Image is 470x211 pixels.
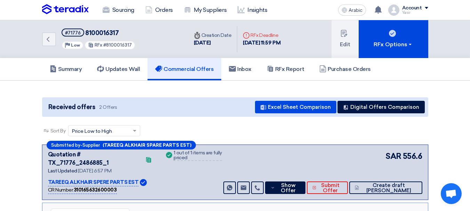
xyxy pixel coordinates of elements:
[255,101,336,113] button: Excel Sheet Comparison
[78,168,111,174] font: [DATE] 6:57 PM
[328,66,371,72] font: Purchase Orders
[148,58,221,80] a: Commercial Offers
[103,143,191,148] font: (TAREEQ ALKHAIR SPARE PARTS EST)
[95,42,102,48] font: RFx
[72,128,112,134] font: Price Low to High
[71,43,80,48] font: Low
[85,29,119,37] font: 8100016317
[174,150,222,161] font: 1 out of 1 items are fully priced
[48,179,139,185] font: TAREEQ ALKHAIR SPERE PARTS EST
[48,168,77,174] font: Last Updated
[337,101,425,113] button: Digital Offers Comparison
[338,5,366,16] button: Arabic
[268,104,331,110] font: Excel Sheet Comparison
[221,58,259,80] a: Inbox
[259,58,312,80] a: RFx Report
[403,152,422,161] font: 556.6
[65,30,81,35] font: #71776
[99,104,117,110] font: 2 Offers
[201,32,232,38] font: Creation Date
[194,7,226,13] font: My Suppliers
[250,32,278,38] font: RFx Deadline
[50,128,66,134] font: Sort By
[48,103,95,111] font: Received offers
[281,182,296,194] font: Show Offer
[374,41,407,48] font: RFx Options
[441,183,462,204] div: Open chat
[178,2,232,18] a: My Suppliers
[350,104,419,110] font: Digital Offers Comparison
[89,58,148,80] a: Updates Wall
[42,4,89,15] img: Teradix logo
[388,5,399,16] img: profile_test.png
[105,66,140,72] font: Updates Wall
[359,20,428,58] button: RFx Options
[74,187,117,193] font: 310165632600003
[265,181,305,194] button: Show Offer
[237,66,252,72] font: Inbox
[321,182,340,194] font: Submit Offer
[247,7,267,13] font: Insights
[155,7,173,13] font: Orders
[194,40,211,46] font: [DATE]
[243,40,280,46] font: [DATE] 11:59 PM
[48,151,109,166] font: Quotation # TX_71776_2486885_1
[275,66,304,72] font: RFx Report
[140,179,147,186] img: Verified Account
[307,181,348,194] button: Submit Offer
[82,143,100,148] font: Supplier
[402,10,411,15] font: Yasir
[349,181,422,194] button: Create draft [PERSON_NAME]
[80,143,82,148] font: -
[232,2,273,18] a: Insights
[140,2,178,18] a: Orders
[366,182,411,194] font: Create draft [PERSON_NAME]
[42,58,90,80] a: Summary
[164,66,214,72] font: Commercial Offers
[58,66,82,72] font: Summary
[340,41,350,48] font: Edit
[332,20,359,58] button: Edit
[312,58,379,80] a: Purchase Orders
[112,7,134,13] font: Sourcing
[51,143,80,148] font: Submitted by
[48,187,74,193] font: CR Number:
[103,42,132,48] font: #8100016317
[62,29,136,37] h5: 8100016317
[97,2,140,18] a: Sourcing
[402,5,422,11] font: Account
[349,7,363,13] font: Arabic
[385,152,401,161] font: SAR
